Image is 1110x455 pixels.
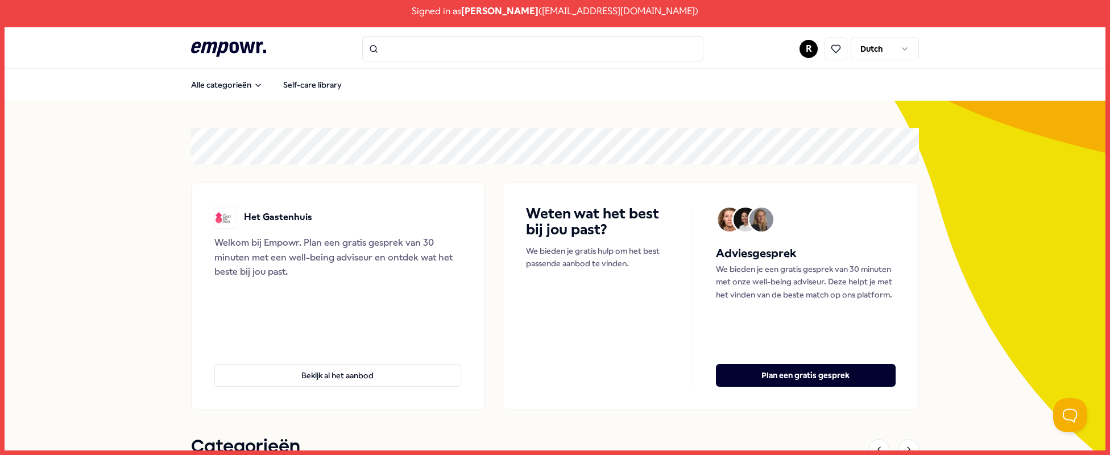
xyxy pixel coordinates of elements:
p: We bieden je gratis hulp om het best passende aanbod te vinden. [526,245,670,270]
img: Avatar [734,208,757,231]
iframe: Help Scout Beacon - Open [1053,398,1087,432]
span: [PERSON_NAME] [461,4,539,19]
img: Het Gastenhuis [214,206,237,229]
button: Bekijk al het aanbod [214,364,461,387]
div: Welkom bij Empowr. Plan een gratis gesprek van 30 minuten met een well-being adviseur en ontdek w... [214,235,461,279]
img: Avatar [718,208,742,231]
img: Avatar [749,208,773,231]
h5: Adviesgesprek [716,245,896,263]
button: Alle categorieën [182,73,272,96]
h4: Weten wat het best bij jou past? [526,206,670,238]
p: We bieden je een gratis gesprek van 30 minuten met onze well-being adviseur. Deze helpt je met he... [716,263,896,301]
p: Het Gastenhuis [244,210,312,225]
button: R [800,40,818,58]
a: Self-care library [274,73,351,96]
nav: Main [182,73,351,96]
a: Bekijk al het aanbod [214,346,461,387]
input: Search for products, categories or subcategories [362,36,703,61]
button: Plan een gratis gesprek [716,364,896,387]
